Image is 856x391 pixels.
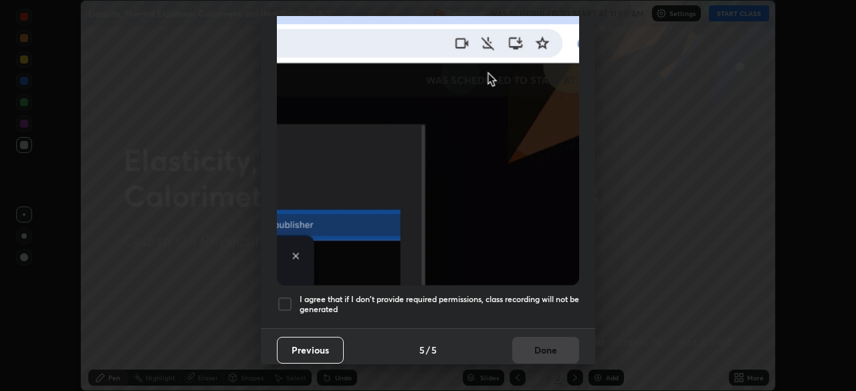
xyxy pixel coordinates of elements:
h4: / [426,343,430,357]
h4: 5 [419,343,425,357]
h4: 5 [431,343,437,357]
button: Previous [277,337,344,364]
h5: I agree that if I don't provide required permissions, class recording will not be generated [300,294,579,315]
